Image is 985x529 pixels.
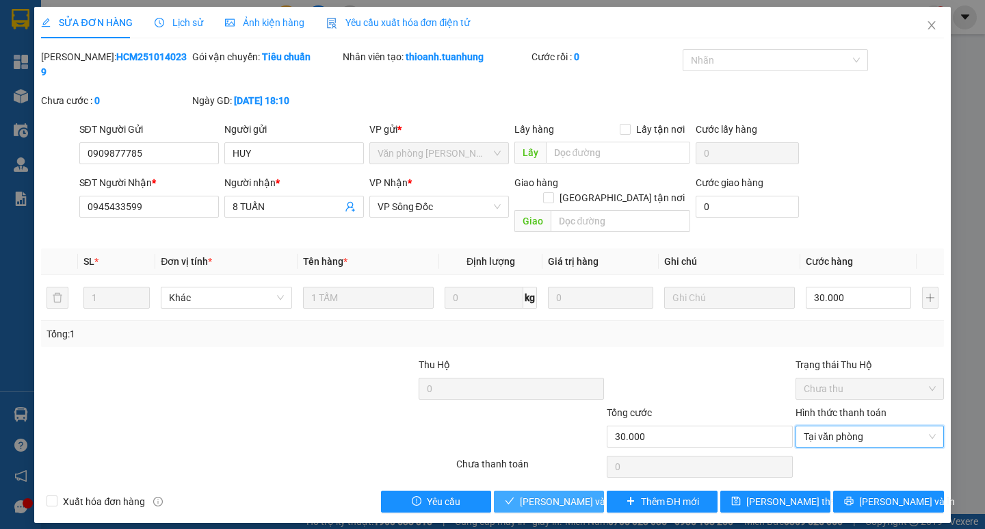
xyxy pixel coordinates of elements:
span: save [731,496,741,507]
span: kg [523,287,537,309]
div: Chưa cước : [41,93,189,108]
div: Nhân viên tạo: [343,49,529,64]
input: VD: Bàn, Ghế [303,287,434,309]
span: printer [844,496,854,507]
span: [GEOGRAPHIC_DATA] tận nơi [554,190,690,205]
span: Giao hàng [514,177,558,188]
img: icon [326,18,337,29]
label: Cước giao hàng [696,177,763,188]
b: 0 [574,51,579,62]
span: edit [41,18,51,27]
span: Thêm ĐH mới [641,494,699,509]
button: delete [47,287,68,309]
button: plus [922,287,938,309]
span: Tên hàng [303,256,347,267]
span: [PERSON_NAME] thay đổi [746,494,856,509]
span: SỬA ĐƠN HÀNG [41,17,132,28]
b: 0 [94,95,100,106]
span: Văn phòng Hồ Chí Minh [378,143,501,164]
span: [PERSON_NAME] và Giao hàng [520,494,651,509]
span: close [926,20,937,31]
span: Yêu cầu xuất hóa đơn điện tử [326,17,471,28]
span: Đơn vị tính [161,256,212,267]
b: thioanh.tuanhung [406,51,484,62]
span: Lấy [514,142,546,164]
span: Định lượng [467,256,515,267]
input: Cước giao hàng [696,196,799,218]
span: Giao [514,210,551,232]
span: Xuất hóa đơn hàng [57,494,150,509]
b: [DATE] 18:10 [234,95,289,106]
button: save[PERSON_NAME] thay đổi [720,491,830,513]
span: exclamation-circle [412,496,421,507]
span: VP Nhận [369,177,408,188]
span: clock-circle [155,18,164,27]
label: Cước lấy hàng [696,124,757,135]
span: Yêu cầu [427,494,460,509]
div: Chưa thanh toán [455,456,606,480]
label: Hình thức thanh toán [796,407,886,418]
span: [PERSON_NAME] và In [859,494,955,509]
span: check [505,496,514,507]
span: Lấy tận nơi [631,122,690,137]
div: Người gửi [224,122,364,137]
span: Khác [169,287,283,308]
div: SĐT Người Gửi [79,122,219,137]
div: SĐT Người Nhận [79,175,219,190]
button: exclamation-circleYêu cầu [381,491,491,513]
input: Dọc đường [551,210,690,232]
div: Trạng thái Thu Hộ [796,357,944,372]
span: Cước hàng [806,256,853,267]
b: Tiêu chuẩn [262,51,311,62]
div: [PERSON_NAME]: [41,49,189,79]
span: info-circle [153,497,163,506]
input: Dọc đường [546,142,690,164]
span: Tại văn phòng [804,426,936,447]
input: Ghi Chú [664,287,795,309]
div: Cước rồi : [531,49,680,64]
span: Ảnh kiện hàng [225,17,304,28]
div: VP gửi [369,122,509,137]
button: check[PERSON_NAME] và Giao hàng [494,491,604,513]
span: Giá trị hàng [548,256,599,267]
span: VP Sông Đốc [378,196,501,217]
button: plusThêm ĐH mới [607,491,717,513]
input: 0 [548,287,653,309]
span: Lấy hàng [514,124,554,135]
div: Người nhận [224,175,364,190]
span: SL [83,256,94,267]
span: Thu Hộ [419,359,450,370]
div: Tổng: 1 [47,326,381,341]
span: plus [626,496,635,507]
div: Gói vận chuyển: [192,49,341,64]
span: Tổng cước [607,407,652,418]
button: Close [912,7,951,45]
input: Cước lấy hàng [696,142,799,164]
span: picture [225,18,235,27]
th: Ghi chú [659,248,800,275]
span: Chưa thu [804,378,936,399]
div: Ngày GD: [192,93,341,108]
button: printer[PERSON_NAME] và In [833,491,943,513]
span: Lịch sử [155,17,203,28]
span: user-add [345,201,356,212]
